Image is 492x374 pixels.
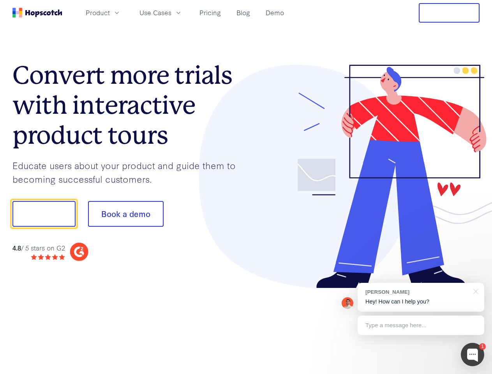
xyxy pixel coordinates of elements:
a: Demo [263,6,287,19]
div: Type a message here... [358,316,484,335]
p: Hey! How can I help you? [365,298,476,306]
button: Show me! [12,201,76,227]
span: Product [86,8,110,18]
a: Pricing [196,6,224,19]
h1: Convert more trials with interactive product tours [12,60,246,150]
img: Mark Spera [342,297,353,309]
div: 1 [479,343,486,350]
button: Product [81,6,125,19]
p: Educate users about your product and guide them to becoming successful customers. [12,159,246,185]
strong: 4.8 [12,243,21,252]
span: Use Cases [139,8,171,18]
button: Free Trial [419,3,480,23]
a: Blog [233,6,253,19]
a: Home [12,8,62,18]
div: / 5 stars on G2 [12,243,65,253]
button: Book a demo [88,201,164,227]
button: Use Cases [135,6,187,19]
div: [PERSON_NAME] [365,288,469,296]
